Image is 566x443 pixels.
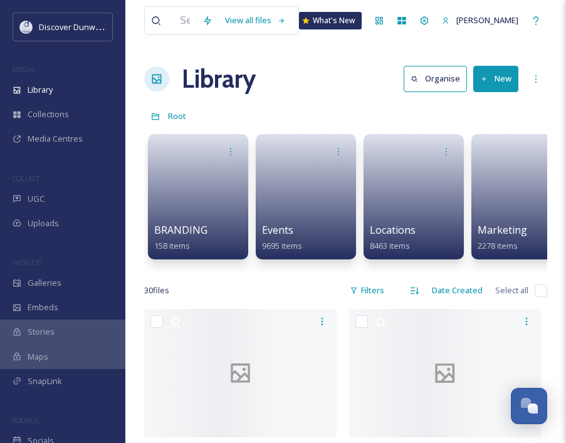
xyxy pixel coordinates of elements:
div: Filters [343,278,390,303]
span: 8463 items [370,240,410,251]
span: UGC [28,193,45,205]
a: Marketing2278 items [478,224,527,251]
span: Root [168,110,186,122]
span: BRANDING [154,223,207,237]
span: Embeds [28,301,58,313]
span: Discover Dunwoody [39,21,114,33]
span: 2278 items [478,240,518,251]
span: Select all [495,284,528,296]
span: SOCIALS [13,415,38,425]
span: Locations [370,223,416,237]
span: [PERSON_NAME] [456,14,518,26]
span: 158 items [154,240,190,251]
button: New [473,66,518,91]
span: 30 file s [144,284,169,296]
span: SnapLink [28,375,62,387]
span: MEDIA [13,65,34,74]
span: Marketing [478,223,527,237]
a: What's New [299,12,362,29]
a: [PERSON_NAME] [436,8,525,33]
span: Maps [28,351,48,363]
a: BRANDING158 items [154,224,207,251]
span: Media Centres [28,133,83,145]
span: Galleries [28,277,61,289]
span: Library [28,84,53,96]
span: WIDGETS [13,258,41,267]
a: Root [168,108,186,123]
input: Search your library [174,7,196,34]
a: View all files [219,8,292,33]
span: Collections [28,108,69,120]
button: Organise [404,66,467,91]
a: Library [182,60,256,98]
span: 9695 items [262,240,302,251]
img: 696246f7-25b9-4a35-beec-0db6f57a4831.png [20,21,33,33]
a: Events9695 items [262,224,302,251]
span: Stories [28,326,55,338]
span: Uploads [28,217,59,229]
div: Date Created [426,278,489,303]
span: Events [262,223,293,237]
button: Open Chat [511,388,547,424]
span: COLLECT [13,174,39,183]
a: Locations8463 items [370,224,416,251]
